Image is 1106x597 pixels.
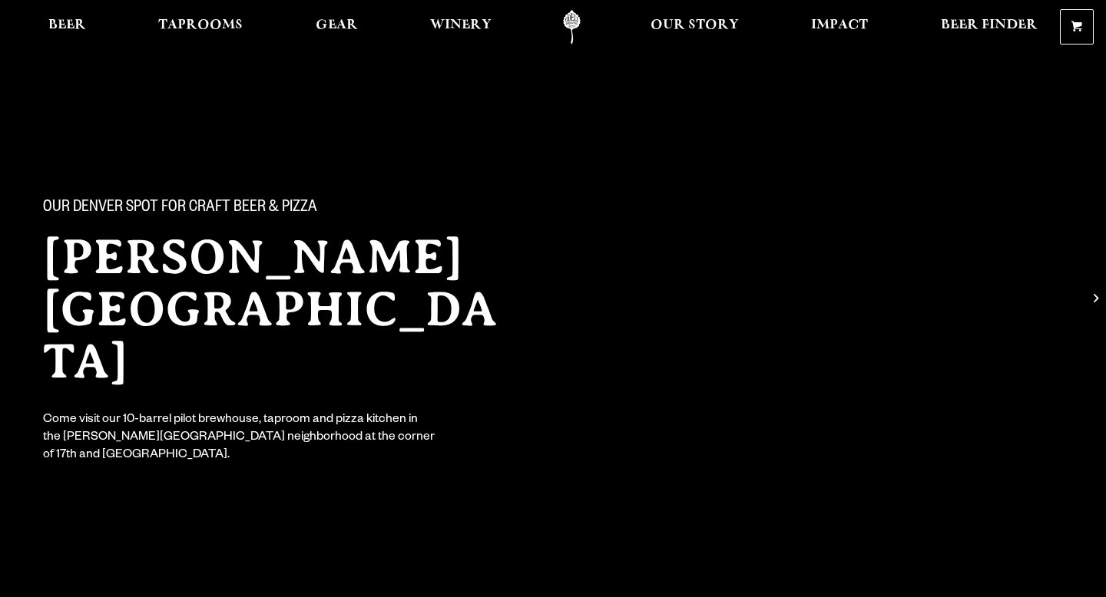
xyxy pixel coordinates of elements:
span: Our Story [651,19,739,31]
a: Odell Home [543,10,601,45]
a: Winery [420,10,502,45]
span: Gear [316,19,358,31]
div: Come visit our 10-barrel pilot brewhouse, taproom and pizza kitchen in the [PERSON_NAME][GEOGRAPH... [43,412,436,465]
span: Winery [430,19,492,31]
span: Taprooms [158,19,243,31]
span: Beer Finder [941,19,1038,31]
span: Beer [48,19,86,31]
a: Impact [801,10,878,45]
a: Beer [38,10,96,45]
span: Our Denver spot for craft beer & pizza [43,199,317,219]
span: Impact [811,19,868,31]
a: Beer Finder [931,10,1048,45]
a: Gear [306,10,368,45]
a: Our Story [641,10,749,45]
h2: [PERSON_NAME][GEOGRAPHIC_DATA] [43,231,522,388]
a: Taprooms [148,10,253,45]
